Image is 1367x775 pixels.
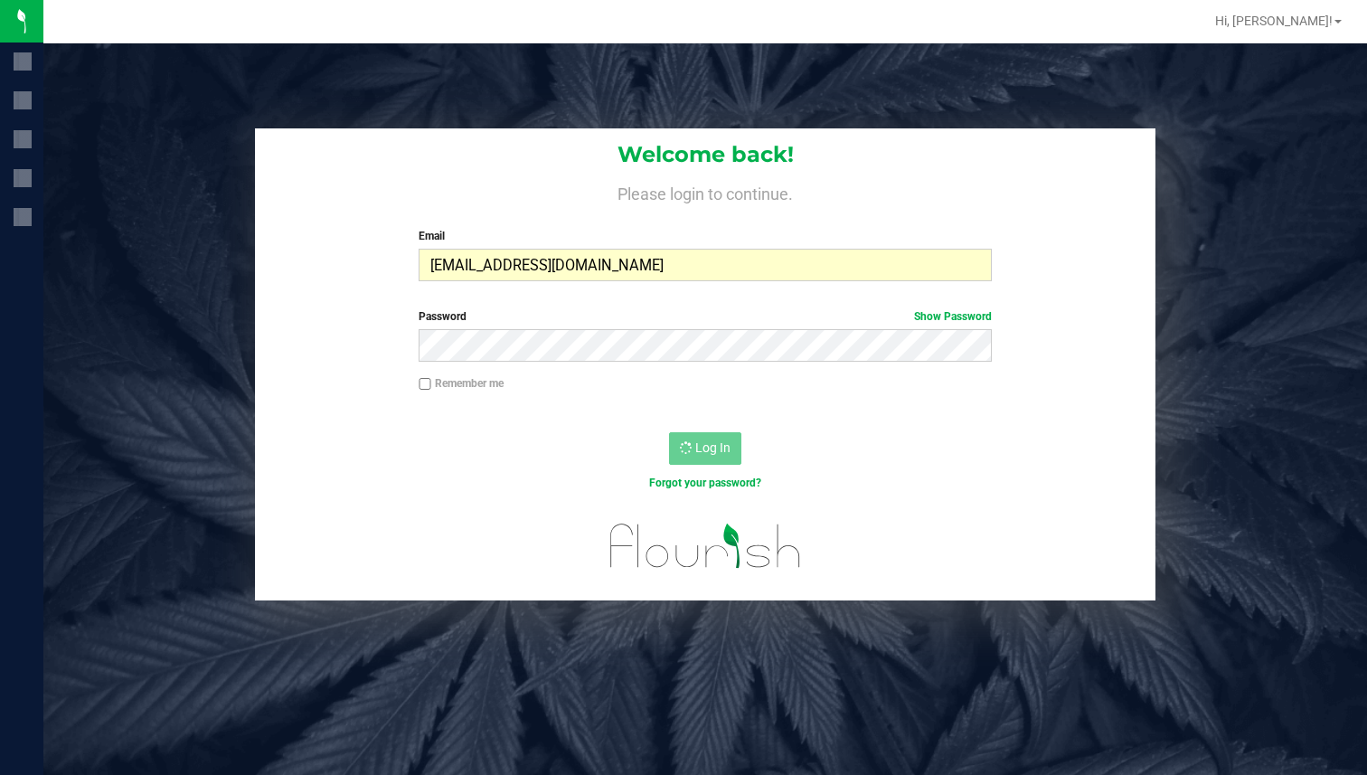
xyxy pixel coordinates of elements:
span: Hi, [PERSON_NAME]! [1215,14,1333,28]
a: Forgot your password? [649,477,761,489]
span: Log In [695,440,731,455]
label: Remember me [419,375,504,392]
img: flourish_logo.svg [593,510,818,582]
button: Log In [669,432,741,465]
input: Remember me [419,378,431,391]
span: Password [419,310,467,323]
h1: Welcome back! [255,143,1155,166]
h4: Please login to continue. [255,181,1155,203]
a: Show Password [914,310,992,323]
label: Email [419,228,992,244]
